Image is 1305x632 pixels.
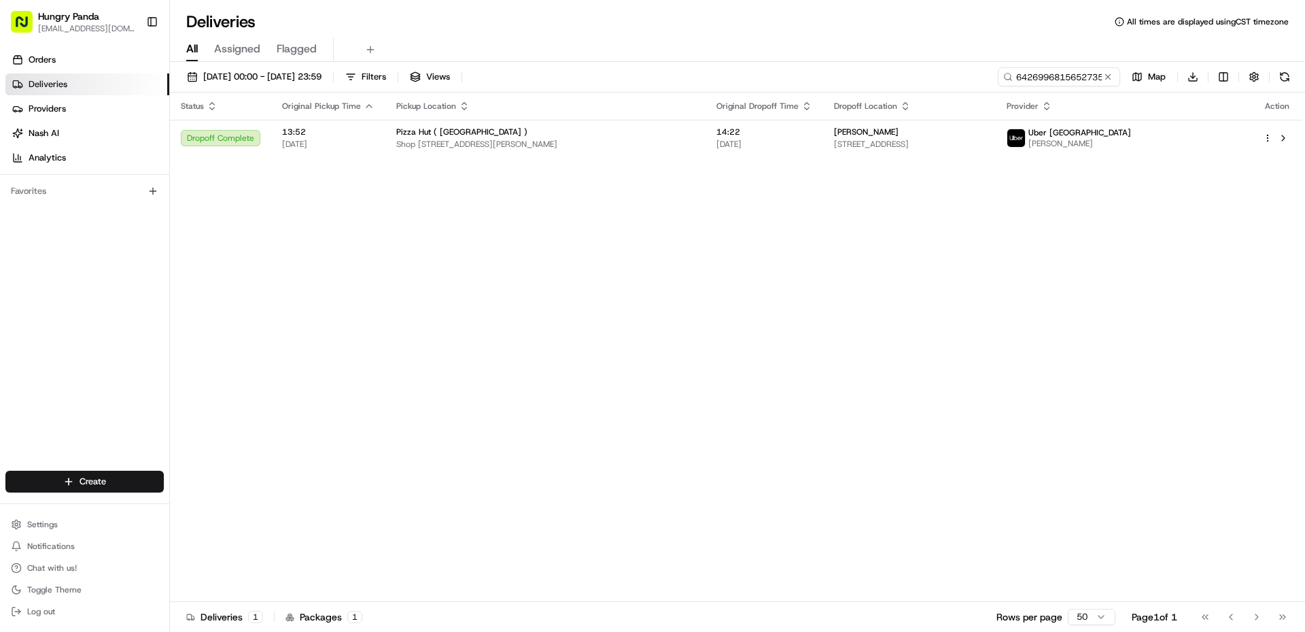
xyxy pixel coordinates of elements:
button: Views [404,67,456,86]
span: [PERSON_NAME] [834,127,899,137]
span: 14:22 [716,127,812,137]
span: Log out [27,606,55,617]
span: Orders [29,54,56,66]
span: [DATE] [282,139,375,150]
span: Filters [362,71,386,83]
button: Refresh [1275,67,1294,86]
a: Providers [5,98,169,120]
span: [DATE] [716,139,812,150]
button: [DATE] 00:00 - [DATE] 23:59 [181,67,328,86]
div: Action [1263,101,1291,112]
button: Chat with us! [5,559,164,578]
span: 13:52 [282,127,375,137]
span: Providers [29,103,66,115]
span: Create [80,476,106,488]
div: Page 1 of 1 [1132,610,1177,624]
h1: Deliveries [186,11,256,33]
span: Analytics [29,152,66,164]
span: Pickup Location [396,101,456,112]
span: Notifications [27,541,75,552]
a: Nash AI [5,122,169,144]
span: Dropoff Location [834,101,897,112]
span: Provider [1007,101,1039,112]
div: Deliveries [186,610,263,624]
span: All times are displayed using CST timezone [1127,16,1289,27]
a: Deliveries [5,73,169,95]
span: Flagged [277,41,317,57]
span: Status [181,101,204,112]
a: Analytics [5,147,169,169]
span: Chat with us! [27,563,77,573]
p: Rows per page [996,610,1062,624]
button: Notifications [5,537,164,556]
span: Nash AI [29,127,59,139]
button: [EMAIL_ADDRESS][DOMAIN_NAME] [38,23,135,34]
a: Orders [5,49,169,71]
span: Settings [27,519,58,530]
span: All [186,41,198,57]
button: Map [1126,67,1172,86]
div: 1 [248,611,263,623]
button: Filters [339,67,392,86]
span: [PERSON_NAME] [1028,138,1131,149]
span: [STREET_ADDRESS] [834,139,985,150]
button: Hungry Panda [38,10,99,23]
button: Log out [5,602,164,621]
button: Toggle Theme [5,580,164,599]
span: Toggle Theme [27,584,82,595]
div: Favorites [5,180,164,202]
span: Uber [GEOGRAPHIC_DATA] [1028,127,1131,138]
span: [DATE] 00:00 - [DATE] 23:59 [203,71,321,83]
span: Shop [STREET_ADDRESS][PERSON_NAME] [396,139,695,150]
img: uber-new-logo.jpeg [1007,129,1025,147]
span: Pizza Hut ( [GEOGRAPHIC_DATA] ) [396,127,527,137]
div: Packages [285,610,362,624]
input: Type to search [998,67,1120,86]
span: Views [426,71,450,83]
button: Create [5,471,164,493]
span: Deliveries [29,78,67,90]
button: Settings [5,515,164,534]
div: 1 [347,611,362,623]
span: Map [1148,71,1166,83]
span: Original Dropoff Time [716,101,799,112]
button: Hungry Panda[EMAIL_ADDRESS][DOMAIN_NAME] [5,5,141,38]
span: Original Pickup Time [282,101,361,112]
span: Assigned [214,41,260,57]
